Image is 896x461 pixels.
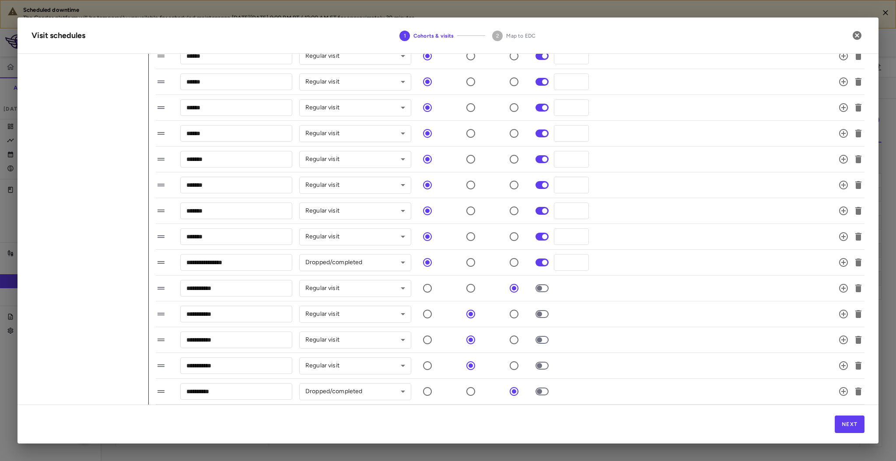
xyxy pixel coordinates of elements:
text: 1 [404,33,406,39]
div: Regular visit [299,332,411,349]
div: Regular visit [299,280,411,297]
div: Dropped/completed [299,254,411,271]
div: Regular visit [299,48,411,65]
div: Regular visit [299,151,411,168]
div: Regular visit [299,306,411,323]
div: Visit schedules [31,30,85,42]
div: Regular visit [299,357,411,374]
button: Next [835,416,864,433]
button: Cohorts & visits [392,20,461,52]
div: Dropped/completed [299,383,411,400]
div: Regular visit [299,203,411,220]
div: Regular visit [299,228,411,245]
div: Regular visit [299,177,411,194]
div: Regular visit [299,125,411,142]
div: Regular visit [299,99,411,116]
span: Cohorts & visits [413,32,454,40]
div: Regular visit [299,73,411,91]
